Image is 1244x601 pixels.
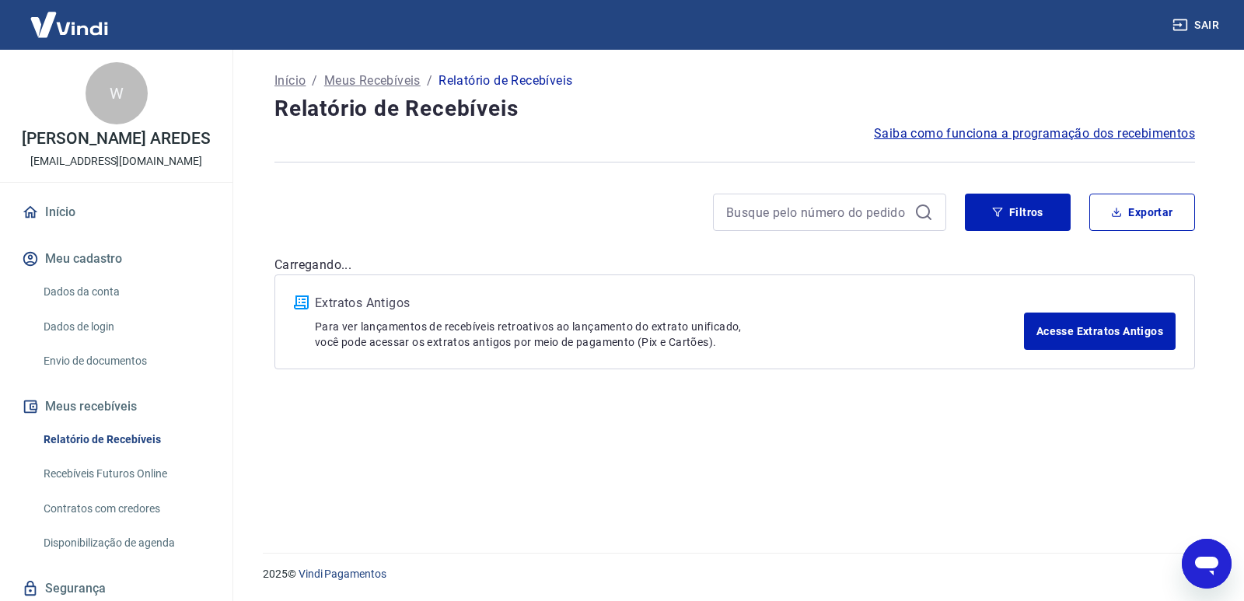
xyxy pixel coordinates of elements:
[315,319,1024,350] p: Para ver lançamentos de recebíveis retroativos ao lançamento do extrato unificado, você pode aces...
[299,568,386,580] a: Vindi Pagamentos
[274,93,1195,124] h4: Relatório de Recebíveis
[965,194,1071,231] button: Filtros
[427,72,432,90] p: /
[726,201,908,224] input: Busque pelo número do pedido
[874,124,1195,143] a: Saiba como funciona a programação dos recebimentos
[1182,539,1232,589] iframe: Botão para abrir a janela de mensagens
[19,390,214,424] button: Meus recebíveis
[30,153,202,169] p: [EMAIL_ADDRESS][DOMAIN_NAME]
[22,131,211,147] p: [PERSON_NAME] AREDES
[324,72,421,90] a: Meus Recebíveis
[86,62,148,124] div: W
[315,294,1024,313] p: Extratos Antigos
[439,72,572,90] p: Relatório de Recebíveis
[37,527,214,559] a: Disponibilização de agenda
[263,566,1207,582] p: 2025 ©
[37,424,214,456] a: Relatório de Recebíveis
[274,256,1195,274] p: Carregando...
[274,72,306,90] a: Início
[19,1,120,48] img: Vindi
[312,72,317,90] p: /
[1089,194,1195,231] button: Exportar
[19,195,214,229] a: Início
[294,295,309,309] img: ícone
[37,458,214,490] a: Recebíveis Futuros Online
[37,276,214,308] a: Dados da conta
[1024,313,1176,350] a: Acesse Extratos Antigos
[37,345,214,377] a: Envio de documentos
[37,493,214,525] a: Contratos com credores
[1169,11,1225,40] button: Sair
[37,311,214,343] a: Dados de login
[19,242,214,276] button: Meu cadastro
